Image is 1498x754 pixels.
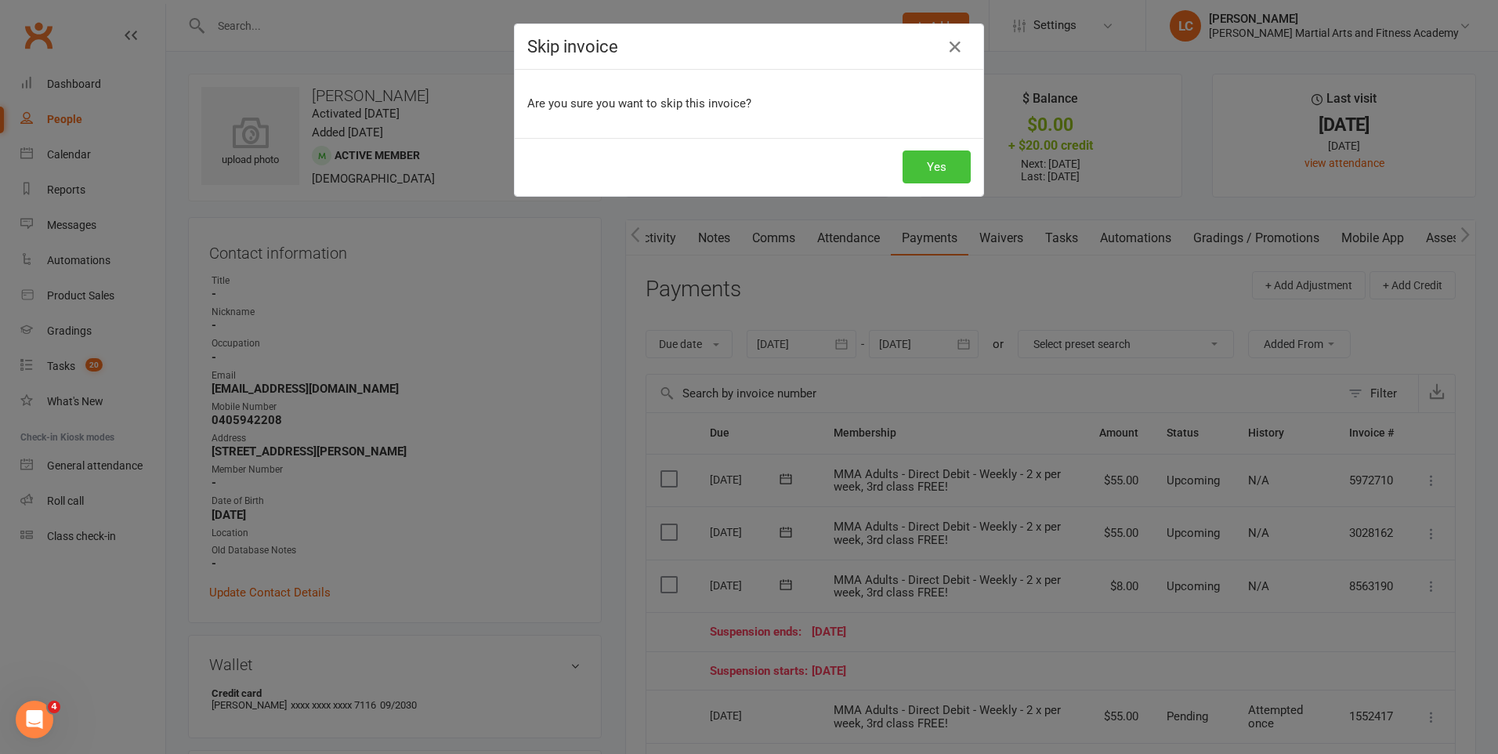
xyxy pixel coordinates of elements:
[943,34,968,60] button: Close
[16,701,53,738] iframe: Intercom live chat
[903,150,971,183] button: Yes
[527,37,971,56] h4: Skip invoice
[527,96,751,111] span: Are you sure you want to skip this invoice?
[48,701,60,713] span: 4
